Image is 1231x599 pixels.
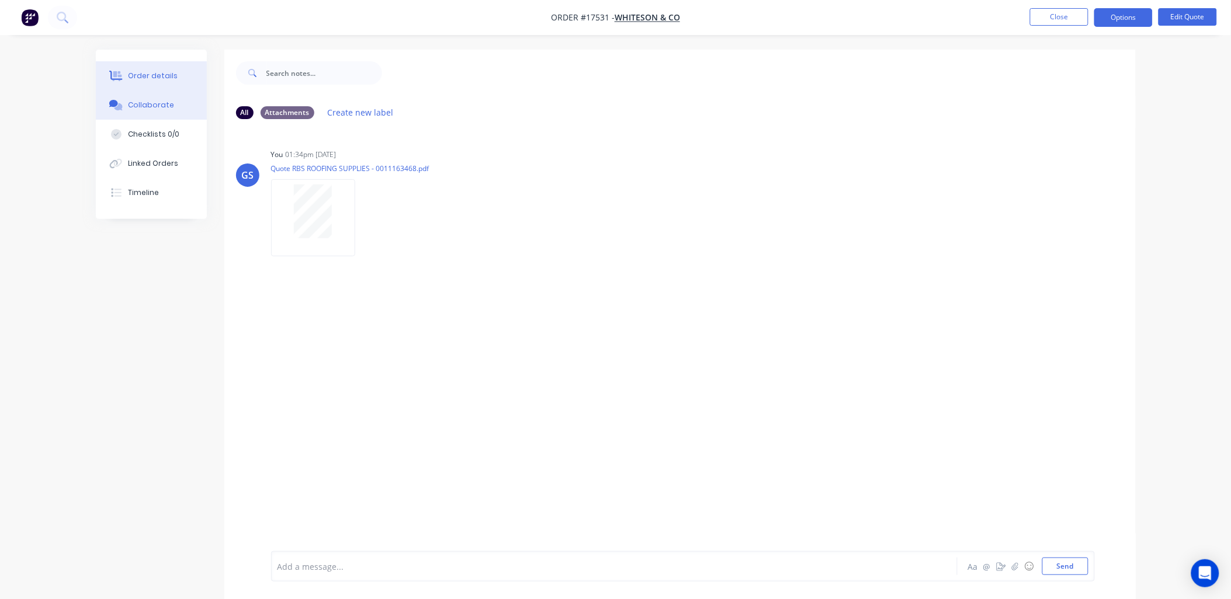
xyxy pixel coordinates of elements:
button: Order details [96,61,207,90]
button: Collaborate [96,90,207,120]
div: All [236,106,254,119]
div: Checklists 0/0 [128,129,179,140]
div: You [271,149,283,160]
button: Aa [966,559,980,573]
div: Linked Orders [128,158,178,169]
p: Quote RBS ROOFING SUPPLIES - 0011163468.pdf [271,163,429,173]
div: 01:34pm [DATE] [286,149,337,160]
span: Order #17531 - [551,12,615,23]
div: GS [241,168,254,182]
button: Options [1094,8,1153,27]
button: Create new label [321,105,400,120]
div: Collaborate [128,100,174,110]
a: Whiteson & Co [615,12,680,23]
button: Close [1030,8,1088,26]
button: Edit Quote [1159,8,1217,26]
button: @ [980,559,994,573]
div: Order details [128,71,178,81]
div: Open Intercom Messenger [1191,559,1219,587]
button: Send [1042,558,1088,575]
div: Timeline [128,187,159,198]
button: Checklists 0/0 [96,120,207,149]
button: Linked Orders [96,149,207,178]
img: Factory [21,9,39,26]
button: Timeline [96,178,207,207]
button: ☺ [1022,559,1036,573]
div: Attachments [261,106,314,119]
input: Search notes... [266,61,382,85]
